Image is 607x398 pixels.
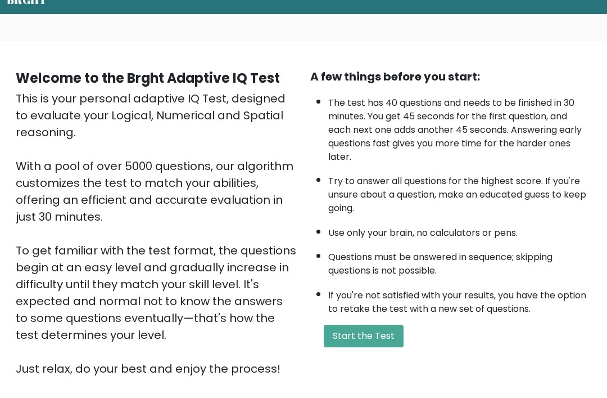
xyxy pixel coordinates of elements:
li: Try to answer all questions for the highest score. If you're unsure about a question, make an edu... [328,169,591,215]
div: A few things before you start: [310,68,591,85]
b: Welcome to the Brght Adaptive IQ Test [16,69,280,87]
li: Questions must be answered in sequence; skipping questions is not possible. [328,245,591,278]
div: This is your personal adaptive IQ Test, designed to evaluate your Logical, Numerical and Spatial ... [16,90,297,377]
li: The test has 40 questions and needs to be finished in 30 minutes. You get 45 seconds for the firs... [328,91,591,164]
li: Use only your brain, no calculators or pens. [328,221,591,240]
li: If you're not satisfied with your results, you have the option to retake the test with a new set ... [328,283,591,316]
button: Start the Test [324,325,404,347]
